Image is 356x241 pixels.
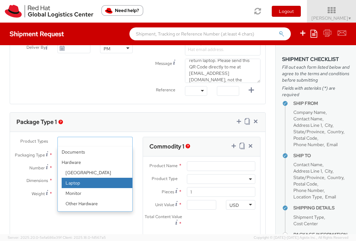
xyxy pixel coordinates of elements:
[325,168,332,174] span: City
[58,147,133,157] li: Documents
[293,101,350,106] h4: Ship From
[15,152,45,158] span: Packaging Type
[10,30,64,37] h4: Shipment Request
[62,188,133,198] li: Monitor
[155,202,174,207] span: Unit Value
[152,176,178,181] span: Product Type
[293,122,322,128] span: Address Line 1
[293,135,317,141] span: Postal Code
[149,163,178,168] span: Product Name
[293,175,324,180] span: State/Province
[293,232,350,237] h4: Package Information
[293,116,322,122] span: Contact Name
[282,85,350,98] span: Fields with asterisks (*) are required
[104,45,110,52] div: PM
[20,138,48,144] span: Product Types
[327,129,343,135] span: Country
[26,177,48,183] span: Dimensions
[149,143,184,150] h3: Commodity 1
[293,142,324,147] span: Phone Number
[62,198,133,209] li: Other Hardware
[293,194,322,200] span: Location Type
[293,153,350,158] h4: Ship To
[272,6,301,17] button: Logout
[293,168,322,174] span: Address Line 1
[327,175,343,180] span: Country
[293,187,324,193] span: Phone Number
[62,167,133,178] li: [GEOGRAPHIC_DATA]
[162,189,174,195] span: Pieces
[229,202,239,208] div: USD
[325,122,332,128] span: City
[311,15,352,21] span: [PERSON_NAME]
[62,209,133,219] li: Server
[156,87,175,93] span: Reference
[129,27,291,40] input: Shipment, Tracking or Reference Number (at least 4 chars)
[29,165,45,171] span: Number
[254,235,348,240] span: Copyright © [DATE]-[DATE] Agistix Inc., All Rights Reserved
[282,64,350,83] span: Fill out each form listed below and agree to the terms and conditions before submitting
[282,56,350,62] h3: Shipment Checklist
[348,16,352,21] span: ▼
[5,5,93,18] img: rh-logistics-00dfa346123c4ec078e1.svg
[58,157,133,167] strong: Hardware
[63,235,106,240] span: Client: 2025.18.0-fd567a5
[293,221,318,226] span: Cost Center
[327,142,338,147] span: Email
[62,178,133,188] li: Laptop
[293,206,350,210] h4: Shipping Details
[101,5,143,16] button: Need help?
[16,119,57,125] h3: Package Type 1
[32,191,45,196] span: Weight
[155,61,172,66] span: Message
[145,214,182,219] span: Total Content Value
[293,214,324,220] span: Shipment Type
[325,194,336,200] span: Email
[26,45,46,52] span: Deliver By
[293,109,326,115] span: Company Name
[293,162,322,167] span: Contact Name
[293,129,324,135] span: State/Province
[293,181,317,187] span: Postal Code
[58,157,133,229] li: Hardware
[8,235,62,240] span: Server: 2025.20.0-5efa686e39f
